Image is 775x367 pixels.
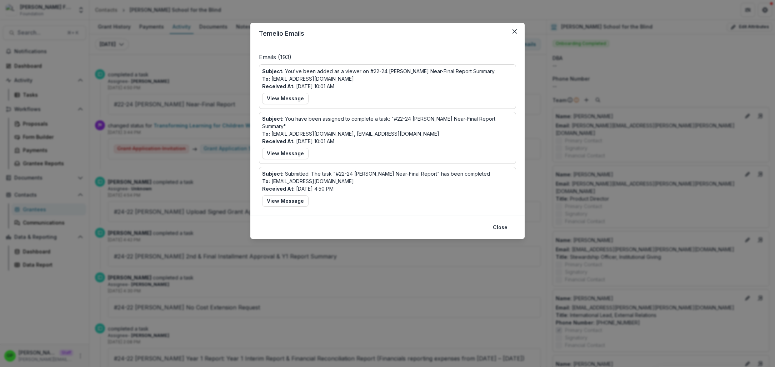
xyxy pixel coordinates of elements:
b: To: [262,131,270,137]
p: [DATE] 10:01 AM [262,137,334,145]
p: You've been added as a viewer on #22-24 [PERSON_NAME] Near-Final Report Summary [262,67,495,75]
b: To: [262,178,270,184]
p: [DATE] 4:50 PM [262,185,334,192]
b: Subject: [262,171,284,177]
button: View Message [262,195,309,207]
p: You have been assigned to complete a task: "#22-24 [PERSON_NAME] Near-Final Report Summary" [262,115,513,130]
b: Subject: [262,116,284,122]
p: [EMAIL_ADDRESS][DOMAIN_NAME], [EMAIL_ADDRESS][DOMAIN_NAME] [262,130,439,137]
p: [EMAIL_ADDRESS][DOMAIN_NAME] [262,75,354,82]
header: Temelio Emails [250,23,525,44]
button: Close [509,26,520,37]
b: To: [262,76,270,82]
button: View Message [262,93,309,104]
b: Received At: [262,138,295,144]
p: [DATE] 10:01 AM [262,82,334,90]
p: [EMAIL_ADDRESS][DOMAIN_NAME] [262,177,354,185]
b: Subject: [262,68,284,74]
p: Submitted: The task "#22-24 [PERSON_NAME] Near-Final Report" has been completed [262,170,490,177]
b: Received At: [262,83,295,89]
button: View Message [262,148,309,159]
button: Close [489,222,512,233]
b: Received At: [262,186,295,192]
p: Emails ( 193 ) [259,53,516,64]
